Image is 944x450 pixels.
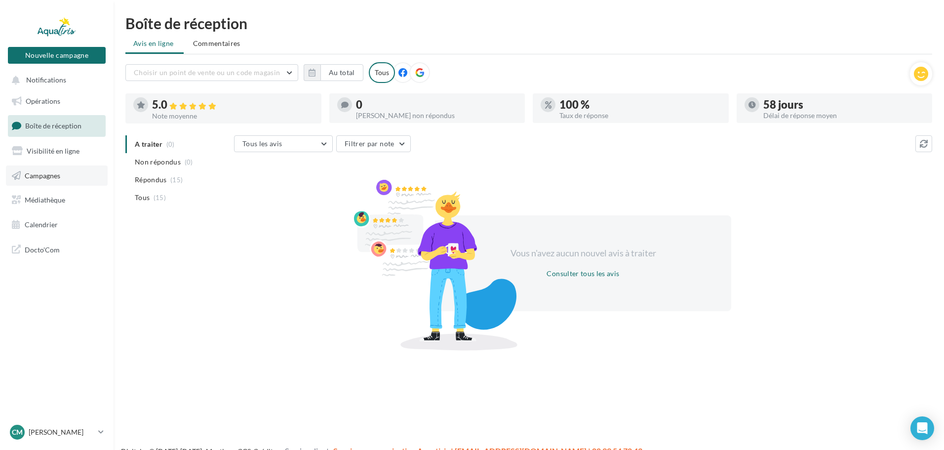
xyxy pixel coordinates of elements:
[543,268,623,280] button: Consulter tous les avis
[25,122,81,130] span: Boîte de réception
[559,99,721,110] div: 100 %
[125,64,298,81] button: Choisir un point de vente ou un code magasin
[6,214,108,235] a: Calendrier
[6,91,108,112] a: Opérations
[25,243,60,256] span: Docto'Com
[242,139,282,148] span: Tous les avis
[763,112,925,119] div: Délai de réponse moyen
[559,112,721,119] div: Taux de réponse
[8,47,106,64] button: Nouvelle campagne
[498,247,668,260] div: Vous n'avez aucun nouvel avis à traiter
[6,115,108,136] a: Boîte de réception
[152,113,314,120] div: Note moyenne
[25,171,60,179] span: Campagnes
[320,64,363,81] button: Au total
[193,39,240,48] span: Commentaires
[27,147,79,155] span: Visibilité en ligne
[8,423,106,442] a: Cm [PERSON_NAME]
[152,99,314,111] div: 5.0
[26,97,60,105] span: Opérations
[29,427,94,437] p: [PERSON_NAME]
[25,196,65,204] span: Médiathèque
[25,220,58,229] span: Calendrier
[356,112,517,119] div: [PERSON_NAME] non répondus
[304,64,363,81] button: Au total
[154,194,166,202] span: (15)
[125,16,932,31] div: Boîte de réception
[6,239,108,260] a: Docto'Com
[135,157,181,167] span: Non répondus
[6,190,108,210] a: Médiathèque
[26,76,66,84] span: Notifications
[185,158,193,166] span: (0)
[369,62,395,83] div: Tous
[135,193,150,203] span: Tous
[12,427,23,437] span: Cm
[135,175,167,185] span: Répondus
[234,135,333,152] button: Tous les avis
[356,99,517,110] div: 0
[170,176,183,184] span: (15)
[134,68,280,77] span: Choisir un point de vente ou un code magasin
[910,416,934,440] div: Open Intercom Messenger
[6,165,108,186] a: Campagnes
[6,141,108,162] a: Visibilité en ligne
[336,135,411,152] button: Filtrer par note
[763,99,925,110] div: 58 jours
